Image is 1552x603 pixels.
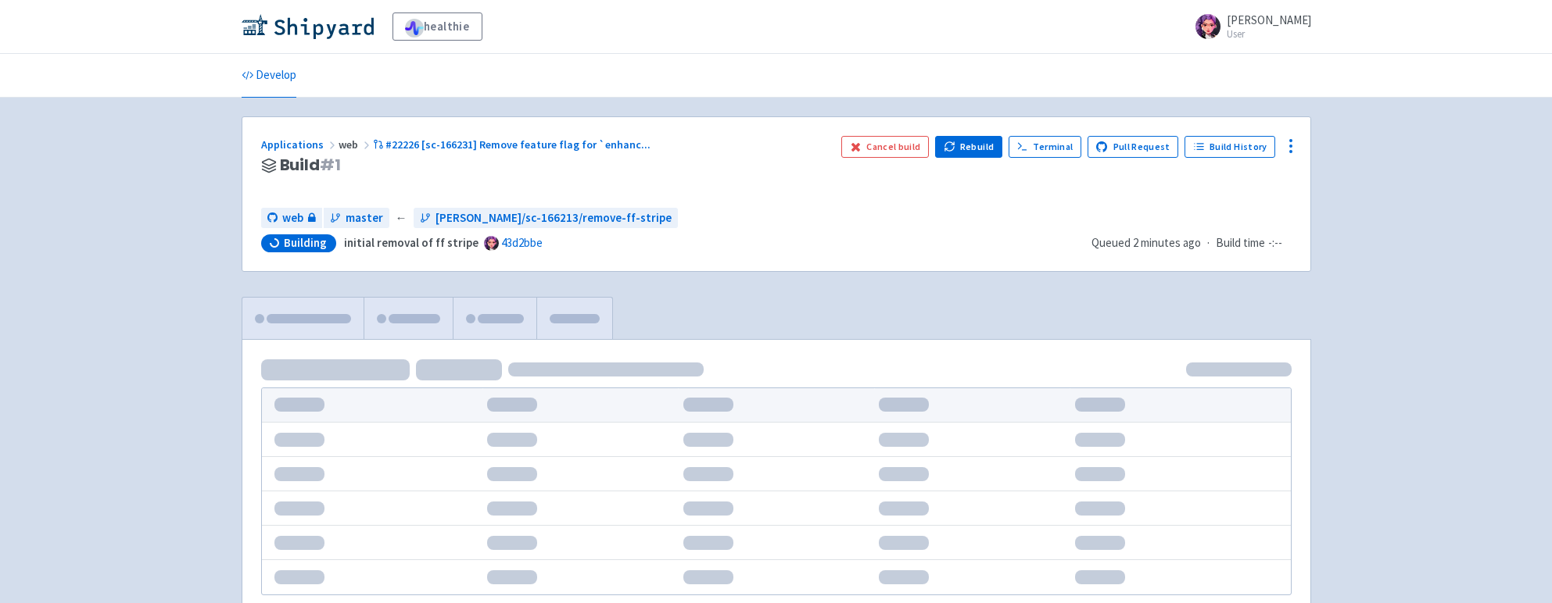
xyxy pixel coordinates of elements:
[1216,234,1265,252] span: Build time
[373,137,654,152] a: #22226 [sc-166231] Remove feature flag for `enhanc...
[1009,136,1081,158] a: Terminal
[1186,14,1311,39] a: [PERSON_NAME] User
[1227,12,1311,27] span: [PERSON_NAME]
[841,136,930,158] button: Cancel build
[339,137,373,152] span: web
[1091,234,1292,252] div: ·
[1185,136,1275,158] a: Build History
[242,14,374,39] img: Shipyard logo
[396,209,407,227] span: ←
[392,12,482,41] a: healthie
[414,208,678,229] a: [PERSON_NAME]/sc-166213/remove-ff-stripe
[501,235,543,250] a: 43d2bbe
[261,137,339,152] a: Applications
[385,137,651,152] span: #22226 [sc-166231] Remove feature flag for `enhanc ...
[1268,234,1282,252] span: -:--
[346,209,383,227] span: master
[280,156,341,174] span: Build
[1133,235,1201,250] time: 2 minutes ago
[282,209,303,227] span: web
[261,208,322,229] a: web
[1091,235,1201,250] span: Queued
[344,235,479,250] strong: initial removal of ff stripe
[284,235,327,251] span: Building
[324,208,389,229] a: master
[435,209,672,227] span: [PERSON_NAME]/sc-166213/remove-ff-stripe
[935,136,1002,158] button: Rebuild
[1227,29,1311,39] small: User
[242,54,296,98] a: Develop
[320,154,341,176] span: # 1
[1088,136,1179,158] a: Pull Request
